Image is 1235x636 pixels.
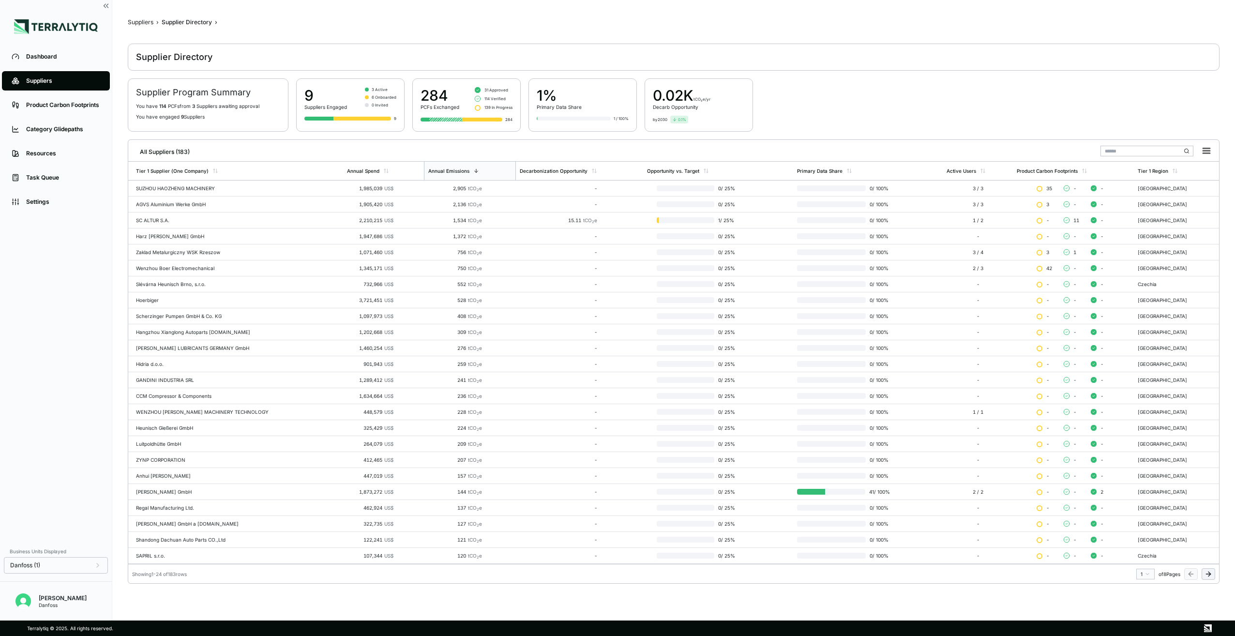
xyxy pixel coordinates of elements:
span: - [1073,233,1076,239]
div: [GEOGRAPHIC_DATA] [1138,425,1215,431]
div: PCFs Exchanged [421,104,459,110]
div: 901,943 [347,361,393,367]
button: 1 [1136,569,1155,579]
span: 0 / 25 % [714,393,740,399]
h2: Supplier Program Summary [136,87,280,98]
span: US$ [384,329,393,335]
span: - [1100,281,1103,287]
img: Logo [14,19,98,34]
span: US$ [384,217,393,223]
div: Suppliers [26,77,100,85]
div: [GEOGRAPHIC_DATA] [1138,185,1215,191]
sub: 2 [477,348,479,352]
div: 1,071,460 [347,249,393,255]
span: - [1100,425,1103,431]
div: 1,289,412 [347,377,393,383]
span: - [1046,425,1049,431]
div: [GEOGRAPHIC_DATA] [1138,361,1215,367]
span: US$ [384,393,393,399]
span: - [1073,185,1076,191]
span: 0 / 100 % [866,201,890,207]
span: 0.1 % [678,117,686,122]
div: 325,429 [347,425,393,431]
span: - [1100,313,1103,319]
span: 1 / 25 % [714,217,740,223]
div: 1,905,420 [347,201,393,207]
div: Czechia [1138,281,1215,287]
sub: 2 [477,443,479,448]
sub: 2 [477,284,479,288]
div: Tier 1 Supplier (One Company) [136,168,209,174]
div: Product Carbon Footprints [1017,168,1078,174]
div: AGVS Aluminium Werke GmbH [136,201,339,207]
div: Category Glidepaths [26,125,100,133]
span: - [1046,217,1049,223]
div: Supplier Directory [162,18,212,26]
div: - [520,425,597,431]
span: - [1046,313,1049,319]
div: 1,634,664 [347,393,393,399]
span: - [1046,233,1049,239]
span: US$ [384,377,393,383]
div: 236 [428,393,482,399]
span: - [1073,281,1076,287]
div: Luitpoldhütte GmbH [136,441,339,447]
div: - [947,297,1009,303]
span: - [1100,233,1103,239]
span: - [1046,297,1049,303]
span: US$ [384,185,393,191]
span: - [1073,441,1076,447]
div: 276 [428,345,482,351]
span: tCO e [468,441,482,447]
span: tCO e [468,393,482,399]
div: - [520,201,597,207]
span: - [1073,377,1076,383]
div: Tier 1 Region [1138,168,1168,174]
sub: 2 [477,236,479,240]
span: tCO e [468,201,482,207]
div: Harz [PERSON_NAME] GmbH [136,233,339,239]
div: - [520,441,597,447]
span: 0 / 25 % [714,441,740,447]
div: 9 [394,116,396,121]
span: - [1073,361,1076,367]
div: 756 [428,249,482,255]
div: [GEOGRAPHIC_DATA] [1138,249,1215,255]
div: Decarb Opportunity [653,104,710,110]
p: You have engaged Suppliers [136,114,280,120]
span: US$ [384,233,393,239]
div: 3 / 3 [947,185,1009,191]
div: Supplier Directory [136,51,212,63]
span: tCO₂e/yr [693,97,710,102]
span: 3 Active [372,87,388,92]
div: [GEOGRAPHIC_DATA] [1138,329,1215,335]
div: Primary Data Share [537,104,582,110]
div: - [520,249,597,255]
div: 1,534 [428,217,482,223]
span: › [215,18,217,26]
span: US$ [384,281,393,287]
div: [GEOGRAPHIC_DATA] [1138,265,1215,271]
sub: 2 [592,220,594,224]
div: - [947,441,1009,447]
span: tCO e [468,249,482,255]
span: - [1100,393,1103,399]
div: Zaklad Metalurgiczny WSK Rzeszow [136,249,339,255]
img: Pratiksha Kulkarni [15,593,31,609]
span: tCO e [468,233,482,239]
div: - [947,377,1009,383]
span: - [1100,297,1103,303]
div: Suppliers [128,18,153,26]
div: 1,202,668 [347,329,393,335]
sub: 2 [477,188,479,192]
span: 0 / 25 % [714,361,740,367]
span: 0 / 100 % [866,313,890,319]
span: - [1073,425,1076,431]
sub: 2 [477,252,479,256]
span: US$ [384,441,393,447]
span: 0 / 25 % [714,329,740,335]
span: - [1046,393,1049,399]
div: - [520,361,597,367]
sub: 2 [477,379,479,384]
div: - [947,361,1009,367]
